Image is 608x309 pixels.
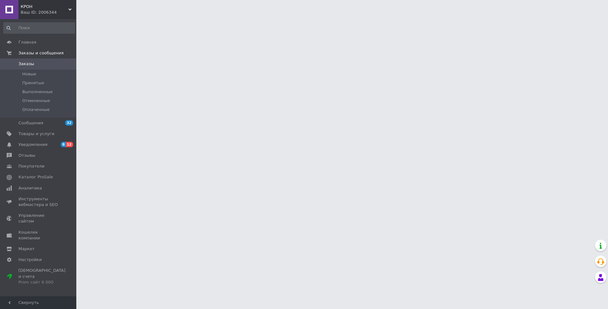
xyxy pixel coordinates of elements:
[18,142,47,148] span: Уведомления
[65,120,73,126] span: 32
[18,120,43,126] span: Сообщения
[18,131,54,137] span: Товары и услуги
[18,50,64,56] span: Заказы и сообщения
[18,196,59,208] span: Инструменты вебмастера и SEO
[3,22,75,34] input: Поиск
[22,89,53,95] span: Выполненные
[22,71,36,77] span: Новые
[18,213,59,224] span: Управление сайтом
[18,246,35,252] span: Маркет
[18,174,53,180] span: Каталог ProSale
[18,61,34,67] span: Заказы
[61,142,66,147] span: 8
[22,107,50,113] span: Оплаченные
[66,142,73,147] span: 12
[18,153,35,158] span: Отзывы
[21,10,76,15] div: Ваш ID: 2006344
[18,185,42,191] span: Аналитика
[22,98,50,104] span: Отмененные
[18,257,42,263] span: Настройки
[18,279,66,285] div: Prom сайт 6 000
[18,39,36,45] span: Главная
[18,268,66,285] span: [DEMOGRAPHIC_DATA] и счета
[21,4,68,10] span: КРОН
[18,230,59,241] span: Кошелек компании
[18,163,45,169] span: Покупатели
[22,80,44,86] span: Принятые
